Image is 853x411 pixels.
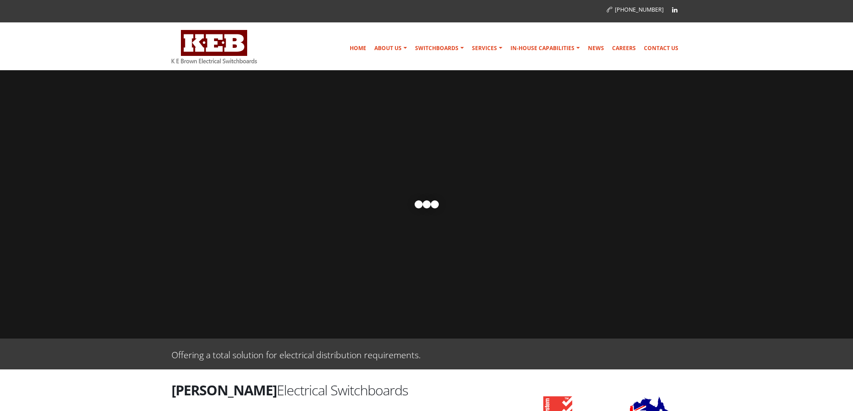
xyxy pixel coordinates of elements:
[171,381,507,399] h2: Electrical Switchboards
[584,39,608,57] a: News
[371,39,411,57] a: About Us
[171,30,257,64] img: K E Brown Electrical Switchboards
[640,39,682,57] a: Contact Us
[411,39,467,57] a: Switchboards
[668,3,682,17] a: Linkedin
[171,381,277,399] strong: [PERSON_NAME]
[507,39,583,57] a: In-house Capabilities
[346,39,370,57] a: Home
[171,347,421,360] p: Offering a total solution for electrical distribution requirements.
[609,39,639,57] a: Careers
[468,39,506,57] a: Services
[607,6,664,13] a: [PHONE_NUMBER]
